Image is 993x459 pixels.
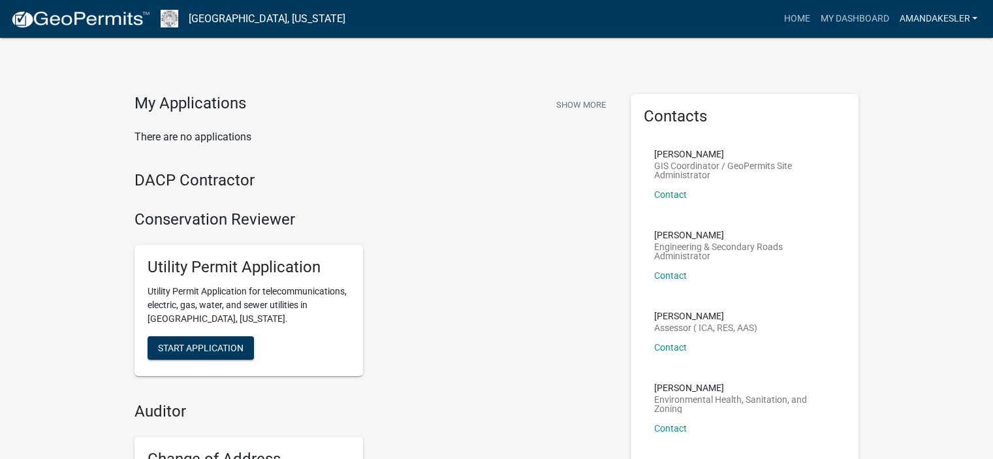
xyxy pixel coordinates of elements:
[815,7,894,31] a: My Dashboard
[654,323,757,332] p: Assessor ( ICA, RES, AAS)
[134,94,246,114] h4: My Applications
[134,210,611,229] h4: Conservation Reviewer
[654,311,757,321] p: [PERSON_NAME]
[148,336,254,360] button: Start Application
[134,402,611,421] h4: Auditor
[894,7,983,31] a: AmandaKesler
[654,423,687,434] a: Contact
[158,342,244,353] span: Start Application
[134,129,611,145] p: There are no applications
[654,230,836,240] p: [PERSON_NAME]
[654,242,836,261] p: Engineering & Secondary Roads Administrator
[148,258,350,277] h5: Utility Permit Application
[778,7,815,31] a: Home
[654,189,687,200] a: Contact
[189,8,345,30] a: [GEOGRAPHIC_DATA], [US_STATE]
[148,285,350,326] p: Utility Permit Application for telecommunications, electric, gas, water, and sewer utilities in [...
[654,342,687,353] a: Contact
[134,171,611,190] h4: DACP Contractor
[654,150,836,159] p: [PERSON_NAME]
[654,161,836,180] p: GIS Coordinator / GeoPermits Site Administrator
[654,383,836,392] p: [PERSON_NAME]
[161,10,178,27] img: Franklin County, Iowa
[654,395,836,413] p: Environmental Health, Sanitation, and Zoning
[551,94,611,116] button: Show More
[644,107,846,126] h5: Contacts
[654,270,687,281] a: Contact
